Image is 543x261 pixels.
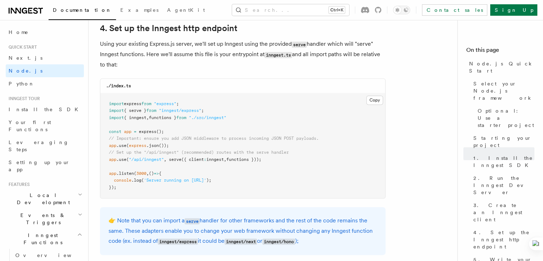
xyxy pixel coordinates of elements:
[109,108,124,113] span: import
[106,83,131,88] code: ./index.ts
[53,7,112,13] span: Documentation
[134,129,136,134] span: =
[471,226,534,253] a: 4. Set up the Inngest http endpoint
[167,7,205,13] span: AgentKit
[265,52,292,58] code: inngest.ts
[475,104,534,132] a: Optional: Use a starter project
[473,202,534,223] span: 3. Create an Inngest client
[471,172,534,199] a: 2. Run the Inngest Dev Server
[204,157,206,162] span: :
[6,77,84,90] a: Python
[6,156,84,176] a: Setting up your app
[9,107,82,112] span: Install the SDK
[292,41,307,48] code: serve
[366,95,383,105] button: Copy
[120,7,159,13] span: Examples
[9,55,42,61] span: Next.js
[185,217,200,224] a: serve
[6,96,40,102] span: Inngest tour
[262,238,295,245] code: inngest/hono
[9,159,70,172] span: Setting up your app
[146,108,156,113] span: from
[201,108,204,113] span: ;
[109,171,116,176] span: app
[393,6,410,14] button: Toggle dark mode
[473,229,534,250] span: 4. Set up the Inngest http endpoint
[478,107,534,129] span: Optional: Use a starter project
[124,129,131,134] span: app
[471,152,534,172] a: 1. Install the Inngest SDK
[185,218,200,224] code: serve
[473,174,534,196] span: 2. Run the Inngest Dev Server
[6,103,84,116] a: Install the SDK
[109,157,116,162] span: app
[490,4,537,16] a: Sign Up
[9,29,29,36] span: Home
[126,157,129,162] span: (
[114,178,131,183] span: console
[9,81,35,87] span: Python
[124,108,146,113] span: { serve }
[163,2,209,19] a: AgentKit
[141,178,144,183] span: (
[6,116,84,136] a: Your first Functions
[169,157,181,162] span: serve
[6,192,78,206] span: Local Development
[154,171,159,176] span: =>
[176,101,179,106] span: ;
[6,182,30,187] span: Features
[136,171,146,176] span: 3000
[9,139,69,152] span: Leveraging Steps
[116,143,126,148] span: .use
[164,157,166,162] span: ,
[466,46,534,57] h4: On this page
[206,178,211,183] span: );
[141,101,151,106] span: from
[6,26,84,39] a: Home
[225,238,257,245] code: inngest/next
[189,115,226,120] span: "./src/inngest"
[6,51,84,64] a: Next.js
[6,64,84,77] a: Node.js
[473,80,534,102] span: Select your Node.js framework
[9,119,51,132] span: Your first Functions
[126,143,129,148] span: (
[6,229,84,249] button: Inngest Functions
[6,209,84,229] button: Events & Triggers
[9,68,42,74] span: Node.js
[129,143,146,148] span: express
[159,171,161,176] span: {
[6,44,37,50] span: Quick start
[224,157,226,162] span: ,
[154,101,176,106] span: "express"
[131,178,141,183] span: .log
[329,6,345,14] kbd: Ctrl+K
[6,189,84,209] button: Local Development
[469,60,534,74] span: Node.js Quick Start
[116,171,134,176] span: .listen
[100,39,386,70] p: Using your existing Express.js server, we'll set up Inngest using the provided handler which will...
[158,238,198,245] code: inngest/express
[156,129,164,134] span: ();
[159,108,201,113] span: "inngest/express"
[176,115,186,120] span: from
[144,178,206,183] span: 'Server running on [URL]'
[109,115,124,120] span: import
[149,115,176,120] span: functions }
[49,2,116,20] a: Documentation
[109,216,377,246] p: 👉 Note that you can import a handler for other frameworks and the rest of the code remains the sa...
[471,77,534,104] a: Select your Node.js framework
[124,101,141,106] span: express
[109,185,116,190] span: });
[146,115,149,120] span: ,
[471,132,534,152] a: Starting your project
[473,134,534,149] span: Starting your project
[146,171,149,176] span: ,
[422,4,487,16] a: Contact sales
[134,171,136,176] span: (
[466,57,534,77] a: Node.js Quick Start
[116,2,163,19] a: Examples
[129,157,164,162] span: "/api/inngest"
[159,143,169,148] span: ());
[109,101,124,106] span: import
